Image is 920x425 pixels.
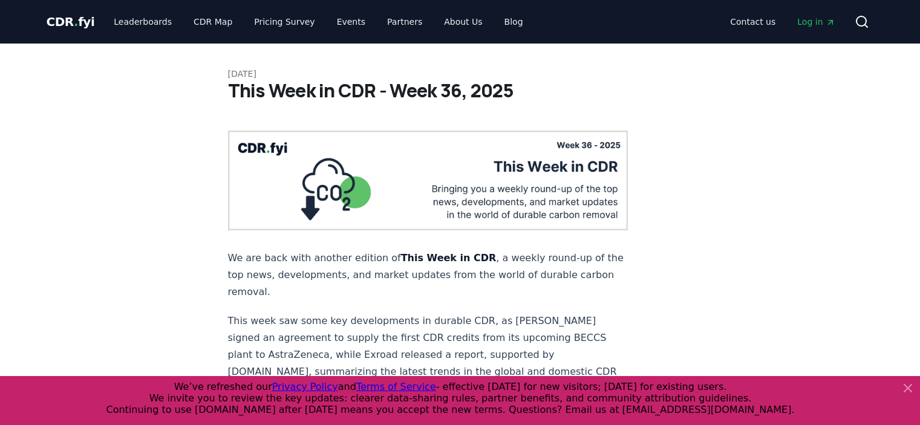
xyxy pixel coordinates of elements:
[434,11,492,33] a: About Us
[401,252,497,264] strong: This Week in CDR
[788,11,844,33] a: Log in
[228,313,628,414] p: This week saw some key developments in durable CDR, as [PERSON_NAME] signed an agreement to suppl...
[720,11,844,33] nav: Main
[47,13,95,30] a: CDR.fyi
[228,68,693,80] p: [DATE]
[228,80,693,102] h1: This Week in CDR - Week 36, 2025
[720,11,785,33] a: Contact us
[104,11,532,33] nav: Main
[327,11,375,33] a: Events
[104,11,181,33] a: Leaderboards
[244,11,324,33] a: Pricing Survey
[495,11,533,33] a: Blog
[228,250,628,300] p: We are back with another edition of , a weekly round-up of the top news, developments, and market...
[47,15,95,29] span: CDR fyi
[377,11,432,33] a: Partners
[184,11,242,33] a: CDR Map
[228,131,628,230] img: blog post image
[797,16,835,28] span: Log in
[74,15,78,29] span: .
